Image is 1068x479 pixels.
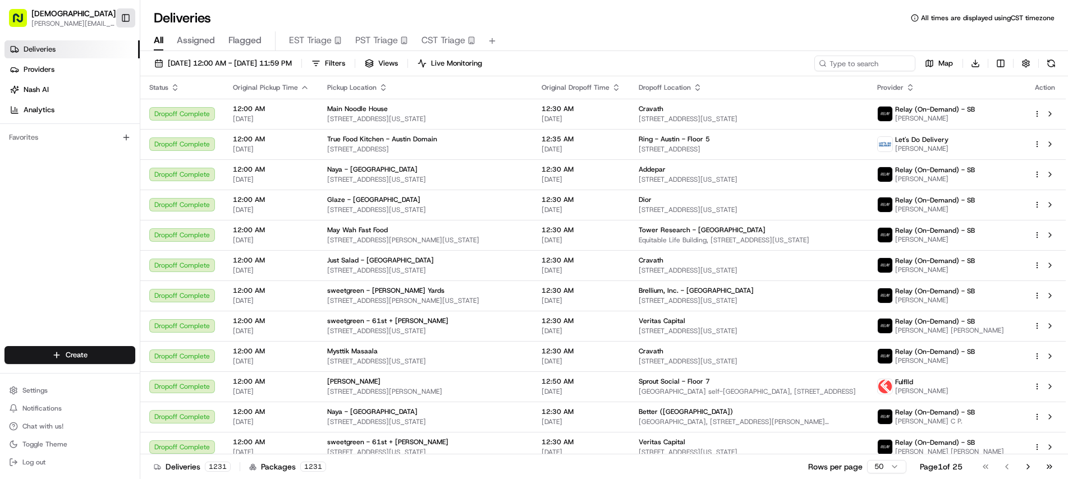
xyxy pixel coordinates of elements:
[542,165,621,174] span: 12:30 AM
[327,326,524,335] span: [STREET_ADDRESS][US_STATE]
[327,83,377,92] span: Pickup Location
[233,296,309,305] span: [DATE]
[327,165,418,174] span: Naya - [GEOGRAPHIC_DATA]
[4,436,135,452] button: Toggle Theme
[431,58,482,68] span: Live Monitoring
[542,225,621,234] span: 12:30 AM
[79,190,136,199] a: Powered byPylon
[4,81,140,99] a: Nash AI
[327,135,437,144] span: True Food Kitchen - Austin Domain
[327,316,448,325] span: sweetgreen - 61st + [PERSON_NAME]
[355,34,398,47] span: PST Triage
[878,258,892,273] img: relay_logo_black.png
[233,114,309,123] span: [DATE]
[191,110,204,124] button: Start new chat
[542,448,621,457] span: [DATE]
[327,236,524,245] span: [STREET_ADDRESS][PERSON_NAME][US_STATE]
[233,256,309,265] span: 12:00 AM
[233,387,309,396] span: [DATE]
[38,118,142,127] div: We're available if you need us!
[4,61,140,79] a: Providers
[327,266,524,275] span: [STREET_ADDRESS][US_STATE]
[895,235,975,244] span: [PERSON_NAME]
[895,226,975,235] span: Relay (On-Demand) - SB
[878,319,892,333] img: relay_logo_black.png
[233,225,309,234] span: 12:00 AM
[542,417,621,426] span: [DATE]
[639,296,859,305] span: [STREET_ADDRESS][US_STATE]
[327,357,524,366] span: [STREET_ADDRESS][US_STATE]
[895,205,975,214] span: [PERSON_NAME]
[639,347,663,356] span: Cravath
[1033,83,1057,92] div: Action
[233,195,309,204] span: 12:00 AM
[639,266,859,275] span: [STREET_ADDRESS][US_STATE]
[542,437,621,446] span: 12:30 AM
[542,377,621,386] span: 12:50 AM
[378,58,398,68] span: Views
[22,404,62,413] span: Notifications
[149,56,297,71] button: [DATE] 12:00 AM - [DATE] 11:59 PM
[542,195,621,204] span: 12:30 AM
[233,145,309,154] span: [DATE]
[327,286,444,295] span: sweetgreen - [PERSON_NAME] Yards
[895,144,948,153] span: [PERSON_NAME]
[233,236,309,245] span: [DATE]
[542,205,621,214] span: [DATE]
[895,165,975,174] span: Relay (On-Demand) - SB
[542,236,621,245] span: [DATE]
[233,377,309,386] span: 12:00 AM
[639,326,859,335] span: [STREET_ADDRESS][US_STATE]
[639,165,666,174] span: Addepar
[542,114,621,123] span: [DATE]
[895,114,975,123] span: [PERSON_NAME]
[233,104,309,113] span: 12:00 AM
[233,175,309,184] span: [DATE]
[639,357,859,366] span: [STREET_ADDRESS][US_STATE]
[22,163,86,174] span: Knowledge Base
[878,409,892,424] img: relay_logo_black.png
[24,65,54,75] span: Providers
[814,56,915,71] input: Type to search
[639,205,859,214] span: [STREET_ADDRESS][US_STATE]
[639,286,754,295] span: Brellium, Inc. - [GEOGRAPHIC_DATA]
[921,13,1055,22] span: All times are displayed using CST timezone
[11,11,34,34] img: Nash
[878,167,892,182] img: relay_logo_black.png
[327,225,388,234] span: May Wah Fast Food
[877,83,904,92] span: Provider
[639,195,652,204] span: Dior
[4,40,140,58] a: Deliveries
[878,288,892,303] img: relay_logo_black.png
[542,256,621,265] span: 12:30 AM
[4,101,140,119] a: Analytics
[639,256,663,265] span: Cravath
[327,296,524,305] span: [STREET_ADDRESS][PERSON_NAME][US_STATE]
[4,383,135,398] button: Settings
[895,135,948,144] span: Let's Do Delivery
[639,448,859,457] span: [STREET_ADDRESS][US_STATE]
[542,175,621,184] span: [DATE]
[327,195,420,204] span: Glaze - [GEOGRAPHIC_DATA]
[639,225,766,234] span: Tower Research - [GEOGRAPHIC_DATA]
[7,158,90,178] a: 📗Knowledge Base
[639,83,691,92] span: Dropoff Location
[22,458,45,467] span: Log out
[895,317,975,326] span: Relay (On-Demand) - SB
[95,164,104,173] div: 💻
[639,104,663,113] span: Cravath
[233,407,309,416] span: 12:00 AM
[11,107,31,127] img: 1736555255976-a54dd68f-1ca7-489b-9aae-adbdc363a1c4
[895,408,975,417] span: Relay (On-Demand) - SB
[878,137,892,151] img: lets_do_delivery_logo.png
[327,417,524,426] span: [STREET_ADDRESS][US_STATE]
[327,256,434,265] span: Just Salad - [GEOGRAPHIC_DATA]
[38,107,184,118] div: Start new chat
[327,407,418,416] span: Naya - [GEOGRAPHIC_DATA]
[412,56,487,71] button: Live Monitoring
[31,8,116,19] span: [DEMOGRAPHIC_DATA]
[895,347,975,356] span: Relay (On-Demand) - SB
[895,296,975,305] span: [PERSON_NAME]
[31,19,116,28] button: [PERSON_NAME][EMAIL_ADDRESS][DOMAIN_NAME]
